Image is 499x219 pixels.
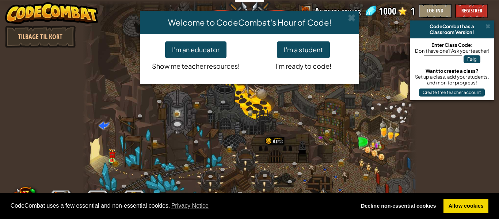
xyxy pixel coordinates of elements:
[11,200,350,211] span: CodeCombat uses a few essential and non-essential cookies.
[170,200,210,211] a: learn more about cookies
[356,199,441,214] a: deny cookies
[165,41,226,58] button: I'm an educator
[277,41,330,58] button: I'm a student
[147,58,244,71] p: Show me teacher resources!
[443,199,488,214] a: allow cookies
[145,16,354,28] h4: Welcome to CodeCombat's Hour of Code!
[255,58,352,71] p: I'm ready to code!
